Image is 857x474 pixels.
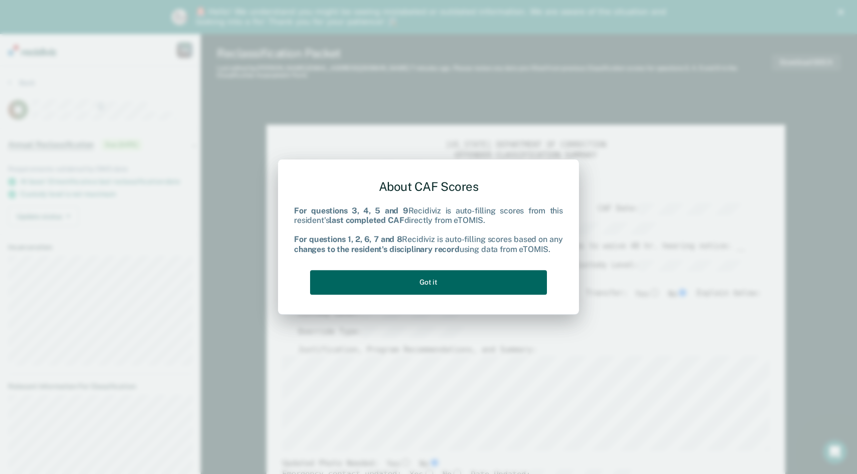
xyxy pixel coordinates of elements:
[172,9,188,25] img: Profile image for Kim
[294,235,402,245] b: For questions 1, 2, 6, 7 and 8
[838,9,848,15] div: Close
[329,215,404,225] b: last completed CAF
[294,171,563,202] div: About CAF Scores
[294,206,408,215] b: For questions 3, 4, 5 and 9
[310,270,547,295] button: Got it
[294,245,460,254] b: changes to the resident's disciplinary record
[294,206,563,254] div: Recidiviz is auto-filling scores from this resident's directly from eTOMIS. Recidiviz is auto-fil...
[196,7,669,27] div: 🚨 Hello! We understand you might be seeing mislabeled or outdated information. We are aware of th...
